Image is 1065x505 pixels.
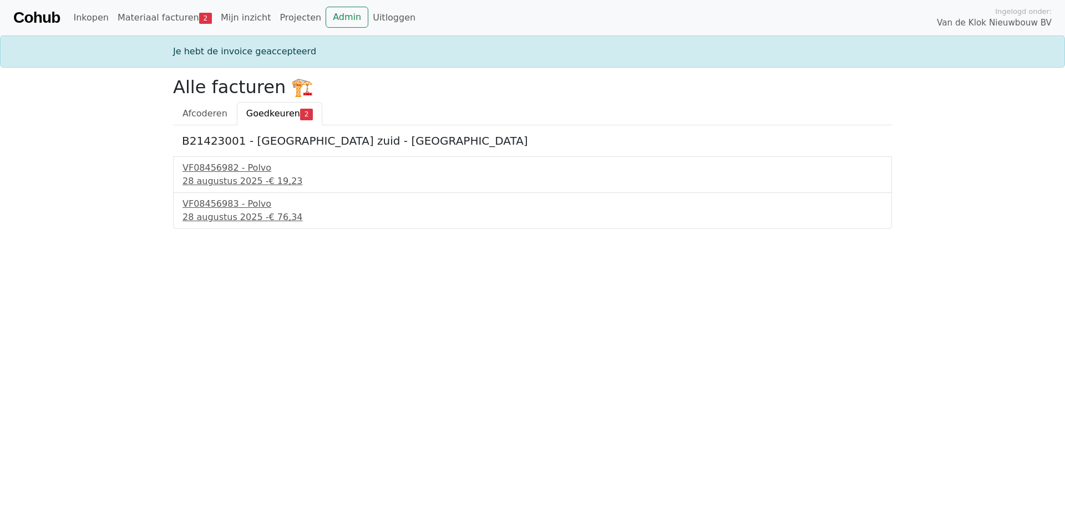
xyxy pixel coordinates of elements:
[69,7,113,29] a: Inkopen
[216,7,276,29] a: Mijn inzicht
[368,7,420,29] a: Uitloggen
[166,45,899,58] div: Je hebt de invoice geaccepteerd
[995,6,1052,17] span: Ingelogd onder:
[182,108,227,119] span: Afcoderen
[237,102,322,125] a: Goedkeuren2
[182,211,883,224] div: 28 augustus 2025 -
[182,161,883,175] div: VF08456982 - Polvo
[275,7,326,29] a: Projecten
[199,13,212,24] span: 2
[182,197,883,211] div: VF08456983 - Polvo
[326,7,368,28] a: Admin
[182,175,883,188] div: 28 augustus 2025 -
[13,4,60,31] a: Cohub
[173,102,237,125] a: Afcoderen
[268,212,302,222] span: € 76,34
[182,197,883,224] a: VF08456983 - Polvo28 augustus 2025 -€ 76,34
[937,17,1052,29] span: Van de Klok Nieuwbouw BV
[268,176,302,186] span: € 19,23
[246,108,300,119] span: Goedkeuren
[173,76,892,98] h2: Alle facturen 🏗️
[182,134,883,147] h5: B21423001 - [GEOGRAPHIC_DATA] zuid - [GEOGRAPHIC_DATA]
[300,109,313,120] span: 2
[113,7,216,29] a: Materiaal facturen2
[182,161,883,188] a: VF08456982 - Polvo28 augustus 2025 -€ 19,23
